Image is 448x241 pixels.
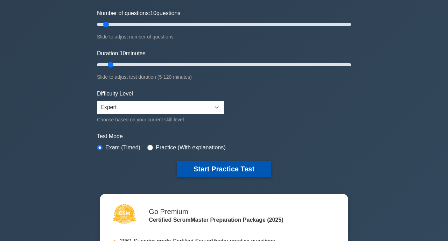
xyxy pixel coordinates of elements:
span: 10 [150,10,156,16]
div: Choose based on your current skill level [97,115,224,124]
label: Duration: minutes [97,49,146,58]
button: Start Practice Test [177,161,271,177]
span: 10 [120,50,126,56]
div: Slide to adjust test duration (5-120 minutes) [97,73,351,81]
div: Slide to adjust number of questions [97,33,351,41]
label: Exam (Timed) [105,143,140,152]
label: Number of questions: questions [97,9,180,17]
label: Difficulty Level [97,90,133,98]
label: Practice (With explanations) [156,143,225,152]
label: Test Mode [97,132,351,141]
